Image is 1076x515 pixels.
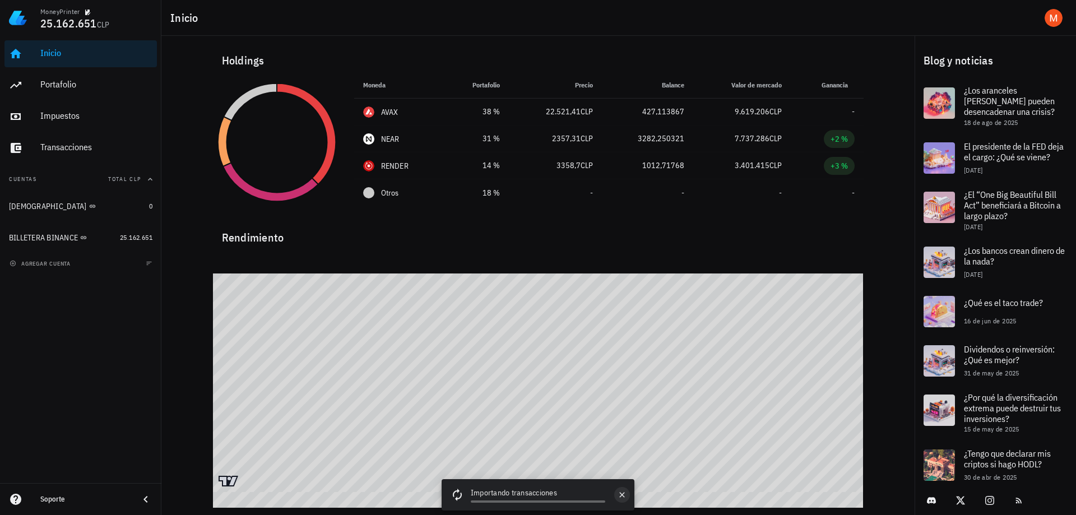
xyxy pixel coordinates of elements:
[4,134,157,161] a: Transacciones
[4,40,157,67] a: Inicio
[213,220,864,247] div: Rendimiento
[693,72,791,99] th: Valor de mercado
[581,106,593,117] span: CLP
[97,20,110,30] span: CLP
[964,118,1018,127] span: 18 de ago de 2025
[831,133,848,145] div: +2 %
[381,106,398,118] div: AVAX
[590,188,593,198] span: -
[964,85,1055,117] span: ¿Los aranceles [PERSON_NAME] pueden desencadenar una crisis?
[964,392,1061,424] span: ¿Por qué la diversificación extrema puede destruir tus inversiones?
[602,72,694,99] th: Balance
[213,43,864,78] div: Holdings
[831,160,848,171] div: +3 %
[735,160,769,170] span: 3.401.415
[581,133,593,143] span: CLP
[354,72,445,99] th: Moneda
[453,160,500,171] div: 14 %
[915,287,1076,336] a: ¿Qué es el taco trade? 16 de jun de 2025
[40,495,130,504] div: Soporte
[40,79,152,90] div: Portafolio
[4,103,157,130] a: Impuestos
[769,106,782,117] span: CLP
[381,160,409,171] div: RENDER
[219,476,238,486] a: Charting by TradingView
[915,78,1076,133] a: ¿Los aranceles [PERSON_NAME] pueden desencadenar una crisis? 18 de ago de 2025
[964,369,1019,377] span: 31 de may de 2025
[581,160,593,170] span: CLP
[556,160,581,170] span: 3358,7
[611,160,685,171] div: 1012,71768
[9,233,78,243] div: BILLETERA BINANCE
[4,166,157,193] button: CuentasTotal CLP
[40,16,97,31] span: 25.162.651
[453,106,500,118] div: 38 %
[964,448,1051,470] span: ¿Tengo que declarar mis criptos si hago HODL?
[149,202,152,210] span: 0
[611,133,685,145] div: 3282,250321
[735,106,769,117] span: 9.619.206
[4,72,157,99] a: Portafolio
[363,106,374,118] div: AVAX-icon
[964,473,1017,481] span: 30 de abr de 2025
[453,133,500,145] div: 31 %
[852,106,855,117] span: -
[120,233,152,242] span: 25.162.651
[769,160,782,170] span: CLP
[769,133,782,143] span: CLP
[381,187,398,199] span: Otros
[915,440,1076,490] a: ¿Tengo que declarar mis criptos si hago HODL? 30 de abr de 2025
[964,317,1017,325] span: 16 de jun de 2025
[681,188,684,198] span: -
[915,183,1076,238] a: ¿El “One Big Beautiful Bill Act” beneficiará a Bitcoin a largo plazo? [DATE]
[363,160,374,171] div: RENDER-icon
[915,238,1076,287] a: ¿Los bancos crean dinero de la nada? [DATE]
[546,106,581,117] span: 22.521,41
[509,72,601,99] th: Precio
[9,202,87,211] div: [DEMOGRAPHIC_DATA]
[915,336,1076,386] a: Dividendos o reinversión: ¿Qué es mejor? 31 de may de 2025
[40,142,152,152] div: Transacciones
[964,297,1043,308] span: ¿Qué es el taco trade?
[915,386,1076,440] a: ¿Por qué la diversificación extrema puede destruir tus inversiones? 15 de may de 2025
[915,43,1076,78] div: Blog y noticias
[915,133,1076,183] a: El presidente de la FED deja el cargo: ¿Qué se viene? [DATE]
[40,110,152,121] div: Impuestos
[964,344,1055,365] span: Dividendos o reinversión: ¿Qué es mejor?
[40,7,80,16] div: MoneyPrinter
[453,187,500,199] div: 18 %
[363,133,374,145] div: NEAR-icon
[471,487,605,500] div: Importando transacciones
[12,260,71,267] span: agregar cuenta
[964,141,1064,163] span: El presidente de la FED deja el cargo: ¿Qué se viene?
[4,193,157,220] a: [DEMOGRAPHIC_DATA] 0
[852,188,855,198] span: -
[7,258,76,269] button: agregar cuenta
[552,133,581,143] span: 2357,31
[964,425,1019,433] span: 15 de may de 2025
[4,224,157,251] a: BILLETERA BINANCE 25.162.651
[964,166,982,174] span: [DATE]
[40,48,152,58] div: Inicio
[611,106,685,118] div: 427,113867
[964,222,982,231] span: [DATE]
[822,81,855,89] span: Ganancia
[108,175,141,183] span: Total CLP
[779,188,782,198] span: -
[964,270,982,279] span: [DATE]
[964,189,1061,221] span: ¿El “One Big Beautiful Bill Act” beneficiará a Bitcoin a largo plazo?
[964,245,1065,267] span: ¿Los bancos crean dinero de la nada?
[9,9,27,27] img: LedgiFi
[444,72,509,99] th: Portafolio
[381,133,400,145] div: NEAR
[170,9,203,27] h1: Inicio
[735,133,769,143] span: 7.737.286
[1045,9,1063,27] div: avatar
